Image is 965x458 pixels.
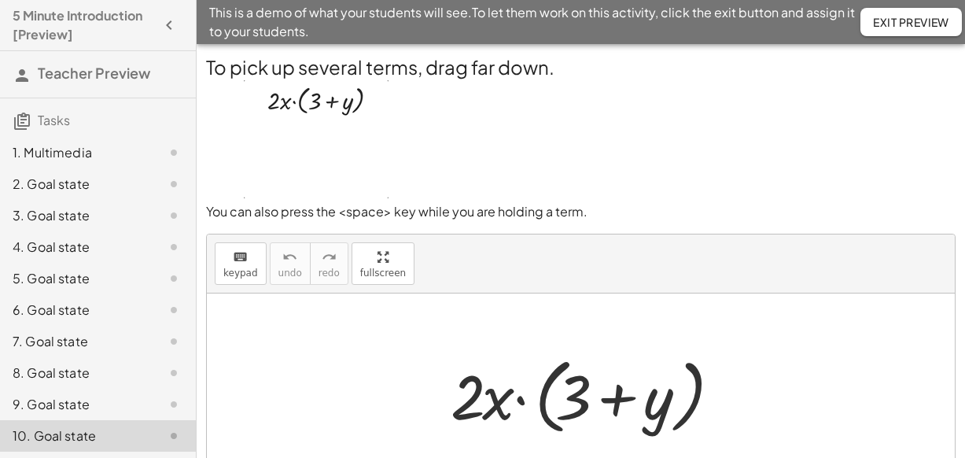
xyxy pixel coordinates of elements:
[873,15,949,29] span: Exit Preview
[322,248,337,267] i: redo
[13,364,139,382] div: 8. Goal state
[164,238,183,257] i: Task not started.
[215,242,267,285] button: keyboardkeypad
[13,395,139,414] div: 9. Goal state
[164,269,183,288] i: Task not started.
[233,248,248,267] i: keyboard
[13,143,139,162] div: 1. Multimedia
[223,268,258,279] span: keypad
[13,301,139,319] div: 6. Goal state
[282,248,297,267] i: undo
[164,143,183,162] i: Task not started.
[164,301,183,319] i: Task not started.
[319,268,340,279] span: redo
[244,80,389,198] img: 840f7c35f3db99fb91521b4023bc5a09534c7a81eb6874333189d6946c97ac10.gif
[38,64,150,82] span: Teacher Preview
[13,332,139,351] div: 7. Goal state
[164,427,183,445] i: Task not started.
[352,242,414,285] button: fullscreen
[270,242,311,285] button: undoundo
[360,268,406,279] span: fullscreen
[164,364,183,382] i: Task not started.
[310,242,348,285] button: redoredo
[13,175,139,194] div: 2. Goal state
[164,175,183,194] i: Task not started.
[278,268,302,279] span: undo
[164,206,183,225] i: Task not started.
[13,6,155,44] h4: 5 Minute Introduction [Preview]
[13,269,139,288] div: 5. Goal state
[209,3,860,41] span: This is a demo of what your students will see. To let them work on this activity, click the exit ...
[164,395,183,414] i: Task not started.
[38,112,70,128] span: Tasks
[164,332,183,351] i: Task not started.
[206,54,956,80] h2: To pick up several terms, drag far down.
[13,427,139,445] div: 10. Goal state
[860,8,962,36] button: Exit Preview
[13,238,139,257] div: 4. Goal state
[206,203,956,221] p: You can also press the <space> key while you are holding a term.
[13,206,139,225] div: 3. Goal state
